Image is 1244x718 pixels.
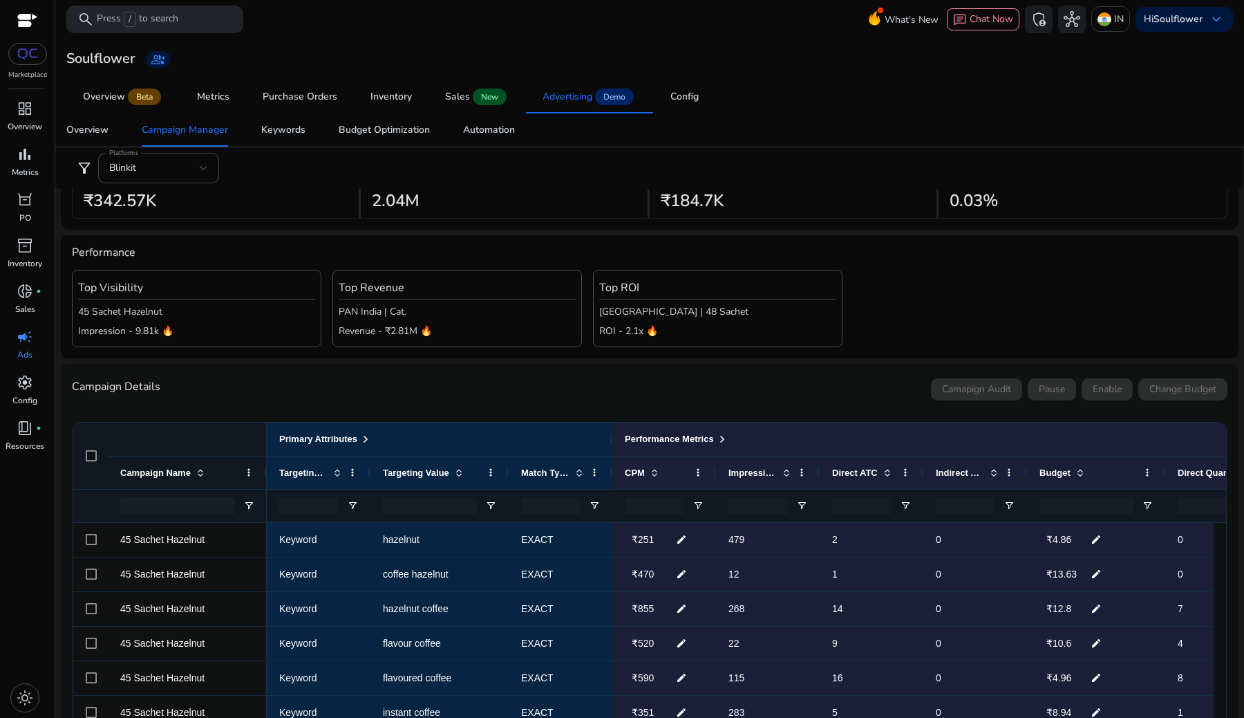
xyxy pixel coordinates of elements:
[383,534,420,545] span: hazelnut
[1046,707,1071,718] span: ₹8.94
[632,672,654,683] span: ₹590
[1087,598,1105,619] mat-icon: edit
[263,92,337,102] div: Purchase Orders
[1142,500,1153,511] button: Open Filter Menu
[78,304,315,319] p: 45 Sachet Hazelnut
[243,500,254,511] button: Open Filter Menu
[1208,11,1225,28] span: keyboard_arrow_down
[120,603,205,614] span: 45 Sachet Hazelnut
[1178,569,1183,580] span: 0
[128,89,161,105] span: Beta
[796,500,807,511] button: Open Filter Menu
[279,534,317,545] span: Keyword
[36,425,41,431] span: fiber_manual_record
[463,125,515,135] div: Automation
[72,246,1227,259] h4: Performance
[728,638,739,649] span: 22
[521,569,554,580] span: EXACT
[632,569,654,580] span: ₹470
[84,191,156,211] h2: ₹342.57K
[595,89,634,105] span: Demo
[692,500,704,511] button: Open Filter Menu
[445,92,470,102] div: Sales
[97,12,178,27] p: Press to search
[279,603,317,614] span: Keyword
[1046,638,1071,649] span: ₹10.6
[1087,564,1105,584] mat-icon: edit
[672,564,690,584] mat-icon: edit
[625,468,645,478] span: CPM
[17,146,33,163] span: bar_chart
[1178,534,1183,545] span: 0
[832,672,843,683] span: 16
[383,603,449,614] span: hazelnut coffee
[339,324,576,338] p: Revenue - ₹2.81M 🔥
[8,70,47,80] p: Marketplace
[1030,11,1047,28] span: admin_panel_settings
[17,329,33,345] span: campaign
[521,638,554,649] span: EXACT
[339,304,576,319] p: PAN India | Cat.
[900,500,911,511] button: Open Filter Menu
[632,534,654,545] span: ₹251
[936,707,941,718] span: 0
[8,257,42,270] p: Inventory
[370,92,412,102] div: Inventory
[832,534,838,545] span: 2
[473,89,507,105] span: New
[17,100,33,117] span: dashboard
[1178,603,1183,614] span: 7
[120,672,205,683] span: 45 Sachet Hazelnut
[632,638,654,649] span: ₹520
[17,283,33,300] span: donut_small
[1153,12,1203,26] b: Soulflower
[17,690,33,706] span: light_mode
[936,672,941,683] span: 0
[66,50,135,67] h3: Soulflower
[17,192,33,208] span: orders
[83,92,125,102] div: Overview
[632,603,654,614] span: ₹855
[1087,633,1105,654] mat-icon: edit
[950,191,998,211] h2: 0.03%
[1046,569,1077,580] span: ₹13.63
[279,569,317,580] span: Keyword
[120,468,191,478] span: Campaign Name
[17,374,33,391] span: settings
[1003,500,1015,511] button: Open Filter Menu
[728,534,744,545] span: 479
[953,13,967,27] span: chat
[78,282,315,295] h4: Top Visibility
[672,598,690,619] mat-icon: edit
[78,324,315,338] p: Impression - 9.81k 🔥
[1058,6,1086,33] button: hub
[670,92,699,102] div: Config
[832,638,838,649] span: 9
[372,191,420,211] h2: 2.04M
[599,304,836,319] p: [GEOGRAPHIC_DATA] | 48 Sachet
[936,468,984,478] span: Indirect ATC
[142,125,228,135] div: Campaign Manager
[521,603,554,614] span: EXACT
[383,468,449,478] span: Targeting Value
[632,707,654,718] span: ₹351
[1046,603,1071,614] span: ₹12.8
[17,237,33,254] span: inventory_2
[279,672,317,683] span: Keyword
[728,672,744,683] span: 115
[279,638,317,649] span: Keyword
[521,468,569,478] span: Match Type
[970,12,1013,26] span: Chat Now
[728,707,744,718] span: 283
[8,120,42,133] p: Overview
[279,434,357,444] span: Primary Attributes
[1178,672,1183,683] span: 8
[76,160,93,176] span: filter_alt
[485,500,496,511] button: Open Filter Menu
[832,569,838,580] span: 1
[521,672,554,683] span: EXACT
[1144,15,1203,24] p: Hi
[672,633,690,654] mat-icon: edit
[1039,468,1071,478] span: Budget
[832,468,878,478] span: Direct ATC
